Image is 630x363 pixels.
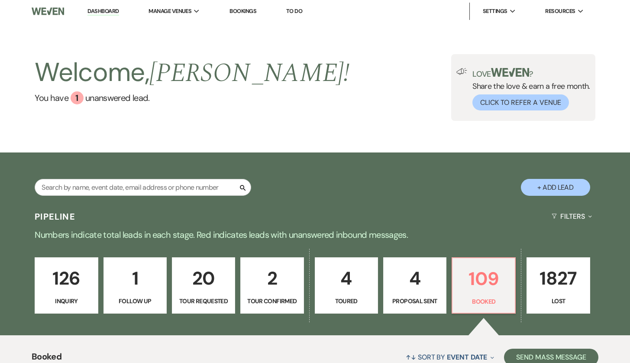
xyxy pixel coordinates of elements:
span: Event Date [447,353,487,362]
div: 1 [71,91,84,104]
h2: Welcome, [35,54,349,91]
span: ↑↓ [406,353,416,362]
span: Settings [483,7,507,16]
p: Booked [458,297,510,306]
p: 109 [458,264,510,293]
p: 1 [109,264,161,293]
h3: Pipeline [35,211,75,223]
button: Click to Refer a Venue [472,94,569,110]
p: Follow Up [109,296,161,306]
p: Tour Requested [178,296,229,306]
span: Manage Venues [149,7,191,16]
p: Proposal Sent [389,296,441,306]
a: 1827Lost [527,257,590,314]
a: 109Booked [452,257,516,314]
p: 20 [178,264,229,293]
a: Bookings [229,7,256,15]
button: + Add Lead [521,179,590,196]
img: weven-logo-green.svg [491,68,530,77]
img: Weven Logo [32,2,64,20]
p: Inquiry [40,296,92,306]
a: You have 1 unanswered lead. [35,91,349,104]
p: 4 [389,264,441,293]
span: Resources [545,7,575,16]
button: Filters [548,205,595,228]
p: 1827 [532,264,584,293]
a: 1Follow Up [103,257,167,314]
span: [PERSON_NAME] ! [149,53,349,93]
a: To Do [286,7,302,15]
p: Toured [320,296,372,306]
p: 4 [320,264,372,293]
a: 20Tour Requested [172,257,235,314]
p: 126 [40,264,92,293]
a: Dashboard [87,7,119,16]
img: loud-speaker-illustration.svg [456,68,467,75]
a: 126Inquiry [35,257,98,314]
p: Lost [532,296,584,306]
a: 4Toured [315,257,378,314]
a: 2Tour Confirmed [240,257,304,314]
p: Numbers indicate total leads in each stage. Red indicates leads with unanswered inbound messages. [3,228,627,242]
input: Search by name, event date, email address or phone number [35,179,251,196]
div: Share the love & earn a free month. [467,68,590,110]
a: 4Proposal Sent [383,257,446,314]
p: 2 [246,264,298,293]
p: Love ? [472,68,590,78]
p: Tour Confirmed [246,296,298,306]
